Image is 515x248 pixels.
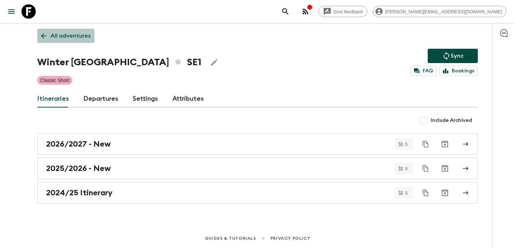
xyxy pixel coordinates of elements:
button: Duplicate [419,162,432,175]
h2: 2026/2027 - New [46,139,111,149]
a: Give feedback [318,6,367,17]
a: 2025/2026 - New [37,158,478,179]
span: [PERSON_NAME][EMAIL_ADDRESS][DOMAIN_NAME] [381,9,506,14]
button: Sync adventure departures to the booking engine [428,49,478,63]
a: Departures [83,90,118,108]
a: All adventures [37,29,94,43]
button: menu [4,4,19,19]
h1: Winter [GEOGRAPHIC_DATA] SE1 [37,55,201,70]
a: 2026/2027 - New [37,133,478,155]
span: 5 [401,142,412,147]
button: Archive [438,161,452,176]
a: Itineraries [37,90,69,108]
button: Duplicate [419,186,432,199]
a: 2024/25 Itinerary [37,182,478,204]
button: Duplicate [419,138,432,151]
h2: 2024/25 Itinerary [46,188,113,197]
button: Archive [438,186,452,200]
button: Edit Adventure Title [207,55,221,70]
h2: 2025/2026 - New [46,164,111,173]
div: [PERSON_NAME][EMAIL_ADDRESS][DOMAIN_NAME] [373,6,506,17]
p: Sync [451,52,463,60]
p: Classic Short [40,77,69,84]
span: 5 [401,191,412,195]
span: 6 [401,166,412,171]
a: Attributes [172,90,204,108]
p: All adventures [50,32,90,40]
a: Guides & Tutorials [205,234,256,242]
a: FAQ [411,66,437,76]
a: Bookings [440,66,478,76]
button: Archive [438,137,452,151]
a: Settings [133,90,158,108]
button: search adventures [278,4,293,19]
span: Include Archived [431,117,472,124]
span: Give feedback [329,9,367,14]
a: Privacy Policy [270,234,310,242]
